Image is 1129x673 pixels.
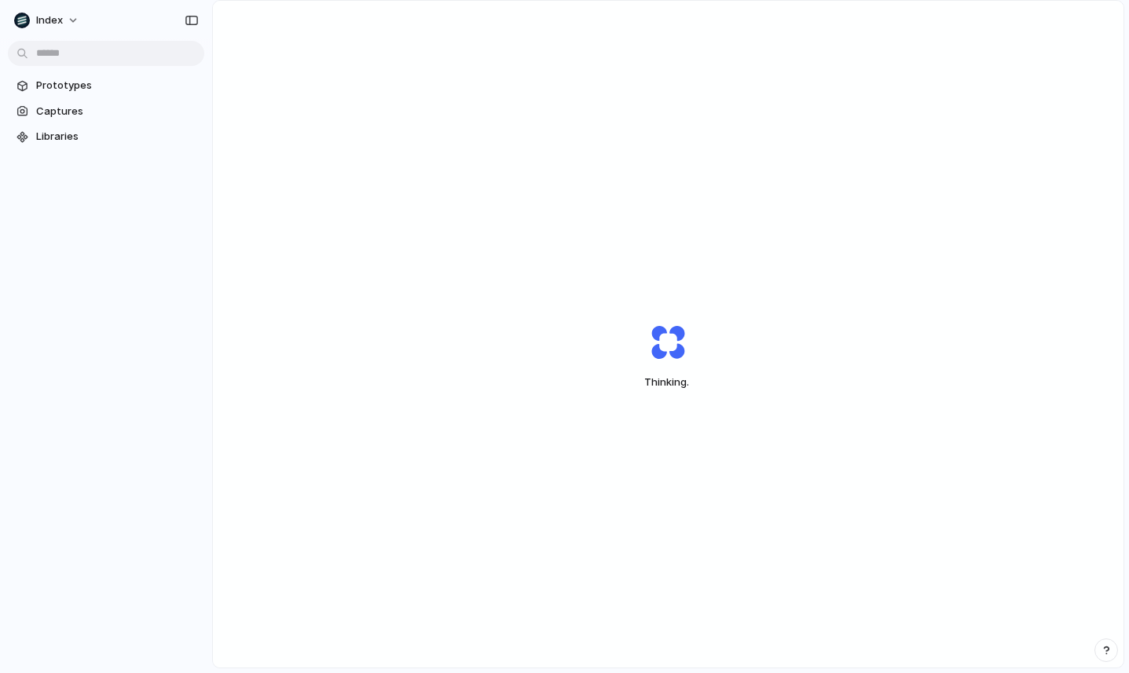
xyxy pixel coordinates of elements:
[36,13,63,28] span: Index
[36,129,198,144] span: Libraries
[687,375,689,388] span: .
[36,78,198,93] span: Prototypes
[8,74,204,97] a: Prototypes
[36,104,198,119] span: Captures
[8,8,87,33] button: Index
[8,100,204,123] a: Captures
[8,125,204,148] a: Libraries
[614,375,723,390] span: Thinking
